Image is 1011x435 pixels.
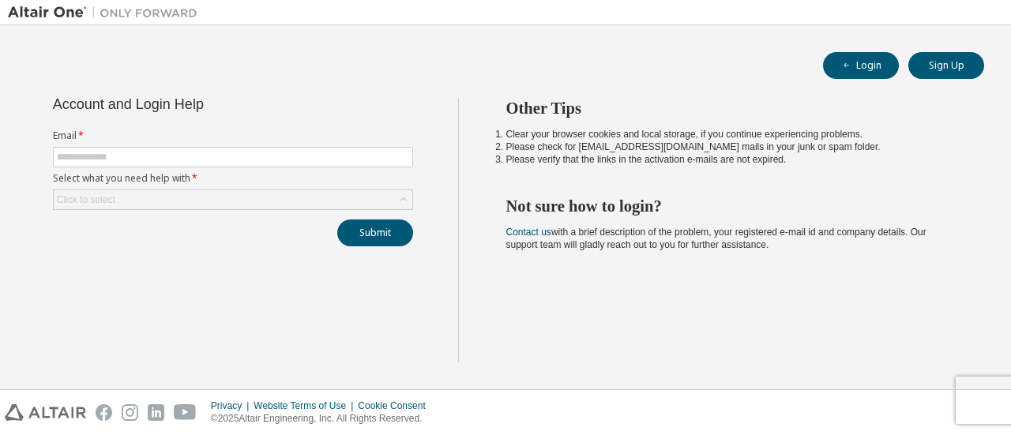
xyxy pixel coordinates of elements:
[506,227,551,238] a: Contact us
[506,128,957,141] li: Clear your browser cookies and local storage, if you continue experiencing problems.
[57,193,115,206] div: Click to select
[211,412,435,426] p: © 2025 Altair Engineering, Inc. All Rights Reserved.
[96,404,112,421] img: facebook.svg
[5,404,86,421] img: altair_logo.svg
[506,141,957,153] li: Please check for [EMAIL_ADDRESS][DOMAIN_NAME] mails in your junk or spam folder.
[53,98,341,111] div: Account and Login Help
[53,172,413,185] label: Select what you need help with
[122,404,138,421] img: instagram.svg
[53,129,413,142] label: Email
[211,399,254,412] div: Privacy
[174,404,197,421] img: youtube.svg
[908,52,984,79] button: Sign Up
[358,399,434,412] div: Cookie Consent
[337,219,413,246] button: Submit
[148,404,164,421] img: linkedin.svg
[506,153,957,166] li: Please verify that the links in the activation e-mails are not expired.
[506,98,957,118] h2: Other Tips
[54,190,412,209] div: Click to select
[8,5,205,21] img: Altair One
[506,196,957,216] h2: Not sure how to login?
[823,52,899,79] button: Login
[506,227,926,250] span: with a brief description of the problem, your registered e-mail id and company details. Our suppo...
[254,399,358,412] div: Website Terms of Use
